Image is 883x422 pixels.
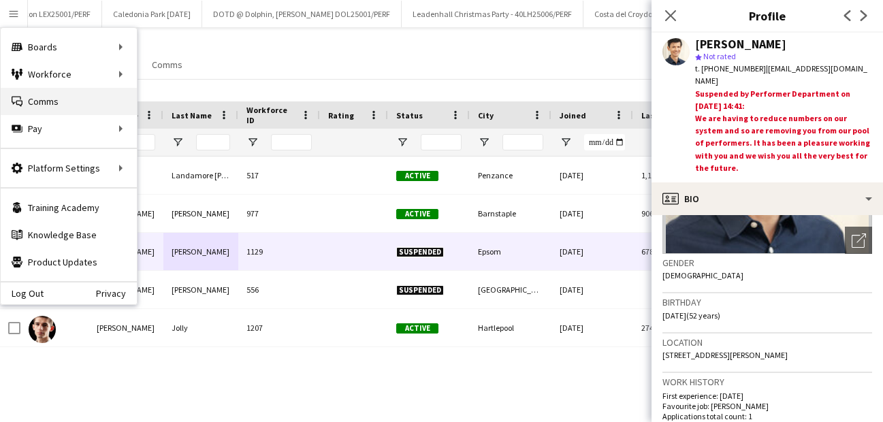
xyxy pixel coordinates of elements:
div: Barnstaple [470,195,551,232]
button: Leadenhall Christmas Party - 40LH25006/PERF [402,1,583,27]
button: Costa del Croydon C&W25003/PERF [583,1,725,27]
div: Platform Settings [1,155,137,182]
span: Suspended [396,247,444,257]
img: Samuel Jolly [29,316,56,343]
div: [DATE] [551,233,633,270]
span: Active [396,171,438,181]
span: [DATE] (52 years) [662,310,720,321]
span: Joined [560,110,586,120]
div: 1207 [238,309,320,346]
span: Active [396,209,438,219]
span: Not rated [703,51,736,61]
a: Comms [1,88,137,115]
h3: Work history [662,376,872,388]
div: [PERSON_NAME] [695,38,786,50]
div: 678 days [633,233,715,270]
div: We are having to reduce numbers on our system and so are removing you from our pool of performers... [695,112,872,174]
input: Joined Filter Input [584,134,625,150]
div: 556 [238,271,320,308]
div: [DATE] [551,195,633,232]
div: 1,140 days [633,157,715,194]
h3: Gender [662,257,872,269]
div: Suspended by Performer Department on [DATE] 14:41: Take care, The Performer Department The Bakeho... [695,88,872,177]
a: Privacy [96,288,137,299]
div: Landamore [PERSON_NAME] [163,157,238,194]
span: [STREET_ADDRESS][PERSON_NAME] [662,350,788,360]
div: Penzance [470,157,551,194]
div: [PERSON_NAME] [163,271,238,308]
div: 977 [238,195,320,232]
span: Suspended [396,285,444,295]
input: Last Name Filter Input [196,134,230,150]
div: Boards [1,33,137,61]
div: 1129 [238,233,320,270]
div: Workforce [1,61,137,88]
div: 517 [238,157,320,194]
span: t. [PHONE_NUMBER] [695,63,766,74]
a: Log Out [1,288,44,299]
button: Open Filter Menu [560,136,572,148]
div: 906 days [633,195,715,232]
input: Workforce ID Filter Input [271,134,312,150]
span: Last job [641,110,672,120]
p: Favourite job: [PERSON_NAME] [662,401,872,411]
span: Workforce ID [246,105,295,125]
input: First Name Filter Input [121,134,155,150]
div: Epsom [470,233,551,270]
h3: Birthday [662,296,872,308]
button: Open Filter Menu [396,136,408,148]
div: [PERSON_NAME] [163,195,238,232]
div: Pay [1,115,137,142]
span: Active [396,323,438,334]
h3: Profile [652,7,883,25]
a: Comms [146,56,188,74]
div: Jolly [163,309,238,346]
span: Status [396,110,423,120]
span: Last Name [172,110,212,120]
div: Open photos pop-in [845,227,872,254]
button: Open Filter Menu [478,136,490,148]
div: [PERSON_NAME] [89,309,163,346]
button: Caledonia Park [DATE] [102,1,202,27]
div: [DATE] [551,309,633,346]
button: Open Filter Menu [246,136,259,148]
span: City [478,110,494,120]
div: Bio [652,182,883,215]
div: 274 days [633,309,715,346]
h3: Location [662,336,872,348]
p: Applications total count: 1 [662,411,872,421]
p: First experience: [DATE] [662,391,872,401]
div: [GEOGRAPHIC_DATA] [470,271,551,308]
button: DOTD @ Dolphin, [PERSON_NAME] DOL25001/PERF [202,1,402,27]
a: Training Academy [1,194,137,221]
div: Hartlepool [470,309,551,346]
a: Product Updates [1,248,137,276]
span: Rating [328,110,354,120]
a: Knowledge Base [1,221,137,248]
span: | [EMAIL_ADDRESS][DOMAIN_NAME] [695,63,867,86]
div: [DATE] [551,271,633,308]
div: [PERSON_NAME] [163,233,238,270]
div: [DATE] [551,157,633,194]
button: Open Filter Menu [172,136,184,148]
input: City Filter Input [502,134,543,150]
span: Comms [152,59,182,71]
input: Status Filter Input [421,134,462,150]
span: [DEMOGRAPHIC_DATA] [662,270,743,280]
